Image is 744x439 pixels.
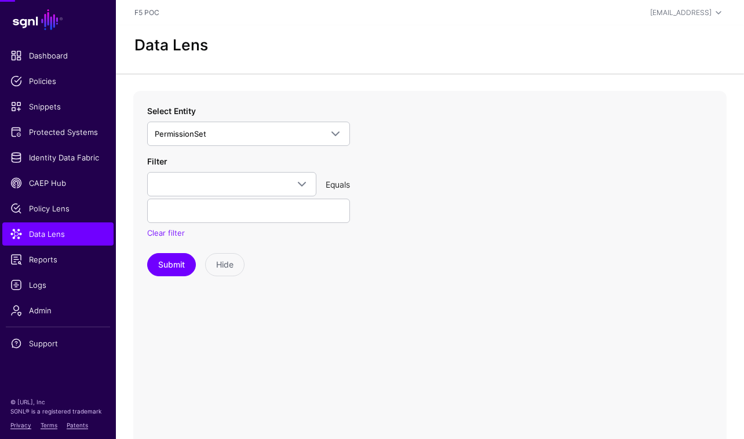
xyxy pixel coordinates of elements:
[2,120,114,144] a: Protected Systems
[2,95,114,118] a: Snippets
[10,101,105,112] span: Snippets
[2,222,114,246] a: Data Lens
[2,171,114,195] a: CAEP Hub
[2,248,114,271] a: Reports
[10,279,105,291] span: Logs
[41,422,57,429] a: Terms
[2,146,114,169] a: Identity Data Fabric
[10,338,105,349] span: Support
[10,254,105,265] span: Reports
[2,69,114,93] a: Policies
[10,407,105,416] p: SGNL® is a registered trademark
[10,50,105,61] span: Dashboard
[10,228,105,240] span: Data Lens
[10,305,105,316] span: Admin
[10,75,105,87] span: Policies
[10,397,105,407] p: © [URL], Inc
[10,203,105,214] span: Policy Lens
[2,299,114,322] a: Admin
[2,197,114,220] a: Policy Lens
[10,422,31,429] a: Privacy
[2,44,114,67] a: Dashboard
[10,126,105,138] span: Protected Systems
[10,177,105,189] span: CAEP Hub
[67,422,88,429] a: Patents
[7,7,109,32] a: SGNL
[2,273,114,297] a: Logs
[10,152,105,163] span: Identity Data Fabric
